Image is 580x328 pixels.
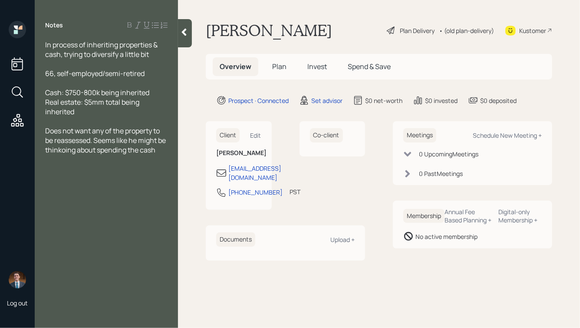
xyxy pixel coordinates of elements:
[473,131,542,139] div: Schedule New Meeting +
[45,40,159,59] span: In process of inheriting properties & cash, trying to diversify a little bit
[45,88,149,97] span: Cash: $750-800k being inherited
[403,128,436,142] h6: Meetings
[445,208,492,224] div: Annual Fee Based Planning +
[307,62,327,71] span: Invest
[400,26,435,35] div: Plan Delivery
[216,128,240,142] h6: Client
[45,69,145,78] span: 66, self-employed/semi-retired
[45,97,141,116] span: Real estate: $5mm total being inherited
[228,188,283,197] div: [PHONE_NUMBER]
[415,232,478,241] div: No active membership
[348,62,391,71] span: Spend & Save
[330,235,355,244] div: Upload +
[216,149,261,157] h6: [PERSON_NAME]
[365,96,402,105] div: $0 net-worth
[419,149,478,159] div: 0 Upcoming Meeting s
[290,187,300,196] div: PST
[439,26,494,35] div: • (old plan-delivery)
[9,271,26,288] img: hunter_neumayer.jpg
[45,126,167,155] span: Does not want any of the property to be reassessed. Seems like he might be thinkoing about spendi...
[250,131,261,139] div: Edit
[228,164,281,182] div: [EMAIL_ADDRESS][DOMAIN_NAME]
[228,96,289,105] div: Prospect · Connected
[403,209,445,223] h6: Membership
[480,96,517,105] div: $0 deposited
[311,96,343,105] div: Set advisor
[419,169,463,178] div: 0 Past Meeting s
[519,26,546,35] div: Kustomer
[220,62,251,71] span: Overview
[425,96,458,105] div: $0 invested
[7,299,28,307] div: Log out
[216,232,255,247] h6: Documents
[310,128,343,142] h6: Co-client
[499,208,542,224] div: Digital-only Membership +
[45,21,63,30] label: Notes
[206,21,332,40] h1: [PERSON_NAME]
[272,62,287,71] span: Plan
